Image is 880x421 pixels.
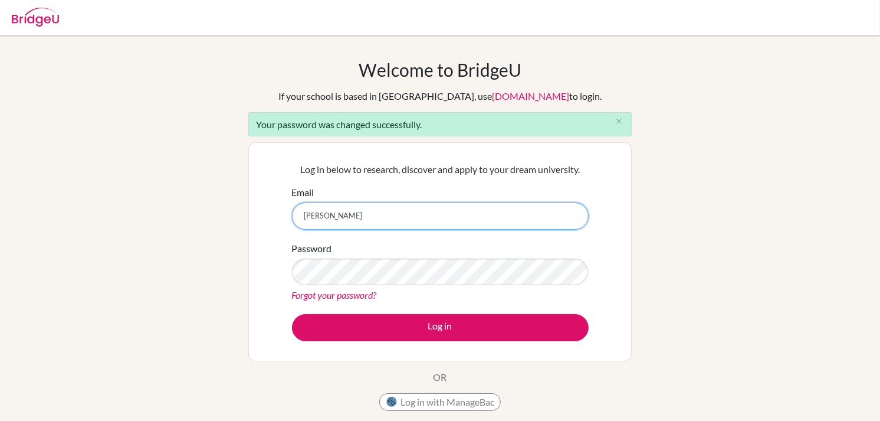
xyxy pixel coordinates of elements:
label: Email [292,185,314,200]
img: Bridge-U [12,8,59,27]
i: close [615,117,624,126]
div: If your school is based in [GEOGRAPHIC_DATA], use to login. [278,89,602,103]
button: Log in [292,314,589,341]
h1: Welcome to BridgeU [359,59,521,80]
a: Forgot your password? [292,289,377,301]
p: OR [434,370,447,384]
a: [DOMAIN_NAME] [492,90,569,102]
button: Log in with ManageBac [379,393,501,411]
label: Password [292,241,332,256]
p: Log in below to research, discover and apply to your dream university. [292,162,589,177]
div: Your password was changed successfully. [248,112,632,136]
button: Close [608,113,631,130]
